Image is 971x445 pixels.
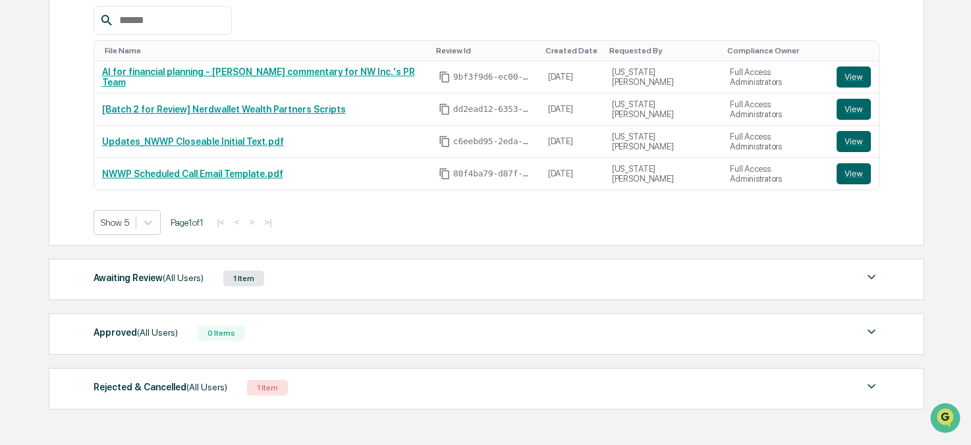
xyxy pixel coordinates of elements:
div: Toggle SortBy [727,46,823,55]
button: > [246,217,259,228]
div: 🔎 [13,192,24,203]
td: [DATE] [540,126,604,158]
span: Copy Id [439,136,451,147]
td: [DATE] [540,61,604,93]
div: 0 Items [198,325,245,341]
a: Powered byPylon [93,222,159,233]
div: Toggle SortBy [436,46,535,55]
span: c6eebd95-2eda-47bf-a497-3eb1b7318b58 [453,136,532,147]
span: (All Users) [186,382,227,392]
img: caret [864,379,879,394]
button: View [837,163,871,184]
div: 🖐️ [13,167,24,178]
div: Approved [94,324,178,341]
button: View [837,131,871,152]
div: Toggle SortBy [545,46,599,55]
span: Copy Id [439,103,451,115]
div: 1 Item [223,271,264,286]
span: (All Users) [163,273,204,283]
div: Rejected & Cancelled [94,379,227,396]
span: Preclearance [26,166,85,179]
span: Pylon [131,223,159,233]
span: 9bf3f9d6-ec00-4609-a326-e373718264ae [453,72,532,82]
button: < [231,217,244,228]
td: [US_STATE][PERSON_NAME] [604,126,723,158]
button: |< [213,217,229,228]
button: View [837,66,871,88]
a: [Batch 2 for Review] Nerdwallet Wealth Partners Scripts [102,104,346,115]
div: Start new chat [45,101,216,114]
td: [US_STATE][PERSON_NAME] [604,93,723,126]
td: Full Access Administrators [722,126,829,158]
div: We're available if you need us! [45,114,167,124]
td: [DATE] [540,93,604,126]
td: [US_STATE][PERSON_NAME] [604,158,723,190]
span: Copy Id [439,71,451,83]
span: dd2ead12-6353-41e4-9b21-1b0cf20a9be1 [453,104,532,115]
iframe: Open customer support [929,402,964,437]
span: Data Lookup [26,191,83,204]
button: View [837,99,871,120]
td: Full Access Administrators [722,93,829,126]
div: Awaiting Review [94,269,204,286]
td: Full Access Administrators [722,61,829,93]
img: caret [864,324,879,340]
span: 80f4ba79-d87f-4cb6-8458-b68e2bdb47c7 [453,169,532,179]
span: Page 1 of 1 [171,217,204,228]
span: (All Users) [137,327,178,338]
div: Toggle SortBy [105,46,426,55]
div: Toggle SortBy [609,46,717,55]
td: [DATE] [540,158,604,190]
button: Start new chat [224,105,240,120]
button: >| [260,217,275,228]
a: AI for financial planning - [PERSON_NAME] commentary for NW Inc.'s PR Team [102,66,415,88]
td: [US_STATE][PERSON_NAME] [604,61,723,93]
div: 1 Item [247,380,288,396]
img: 1746055101610-c473b297-6a78-478c-a979-82029cc54cd1 [13,101,37,124]
div: Toggle SortBy [839,46,874,55]
td: Full Access Administrators [722,158,829,190]
a: Updates_NWWP Closeable Initial Text.pdf [102,136,284,147]
img: caret [864,269,879,285]
a: 🗄️Attestations [90,161,169,184]
div: 🗄️ [96,167,106,178]
a: NWWP Scheduled Call Email Template.pdf [102,169,283,179]
span: Copy Id [439,168,451,180]
a: 🔎Data Lookup [8,186,88,209]
a: 🖐️Preclearance [8,161,90,184]
span: Attestations [109,166,163,179]
p: How can we help? [13,28,240,49]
